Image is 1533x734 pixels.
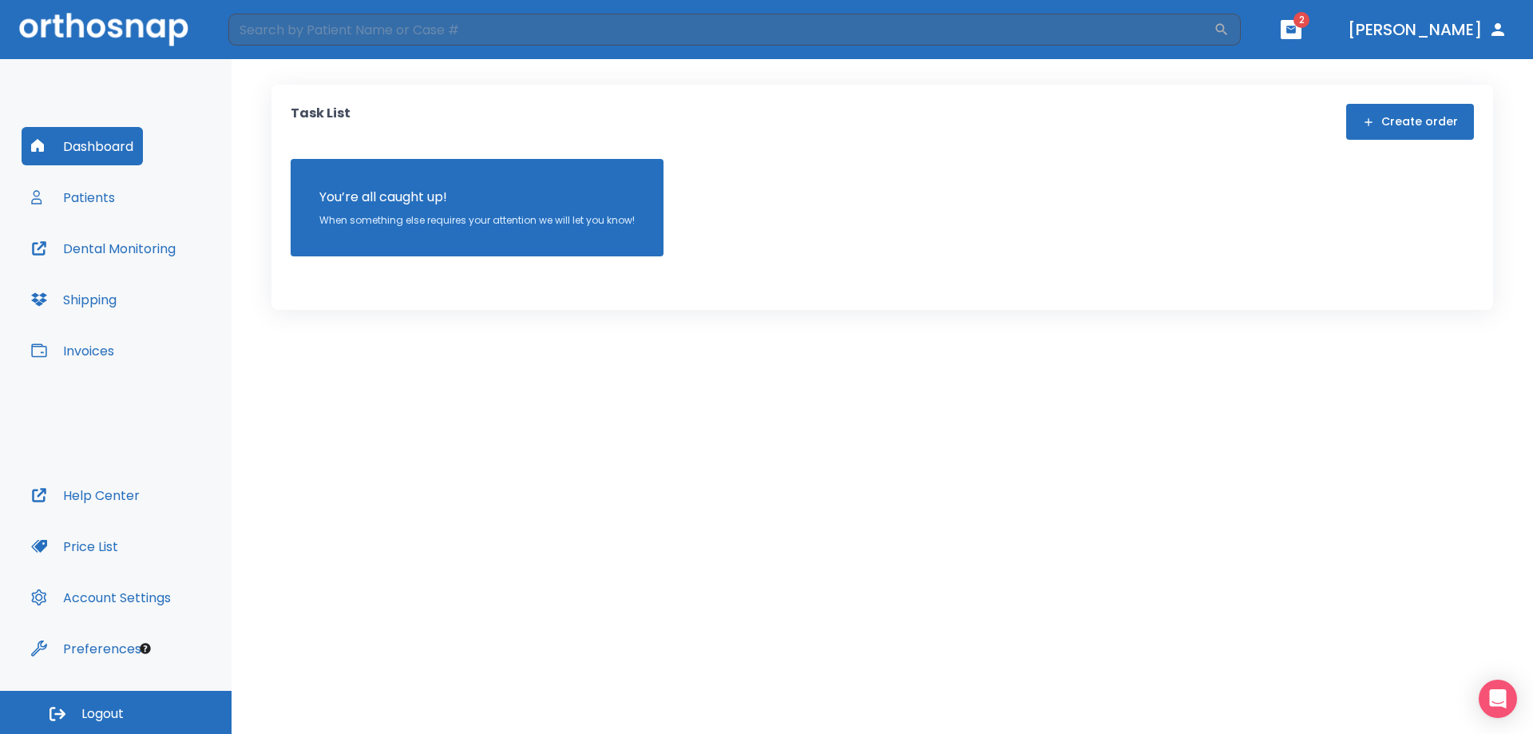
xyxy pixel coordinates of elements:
button: Price List [22,527,128,565]
button: Dental Monitoring [22,229,185,268]
button: Account Settings [22,578,180,617]
input: Search by Patient Name or Case # [228,14,1214,46]
button: Help Center [22,476,149,514]
span: Logout [81,705,124,723]
button: Preferences [22,629,151,668]
button: Shipping [22,280,126,319]
div: Tooltip anchor [138,641,153,656]
img: Orthosnap [19,13,188,46]
button: Create order [1346,104,1474,140]
p: You’re all caught up! [319,188,635,207]
p: When something else requires your attention we will let you know! [319,213,635,228]
span: 2 [1293,12,1309,28]
button: Invoices [22,331,124,370]
button: Patients [22,178,125,216]
div: Open Intercom Messenger [1479,680,1517,718]
button: Dashboard [22,127,143,165]
button: [PERSON_NAME] [1341,15,1514,44]
p: Task List [291,104,351,140]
